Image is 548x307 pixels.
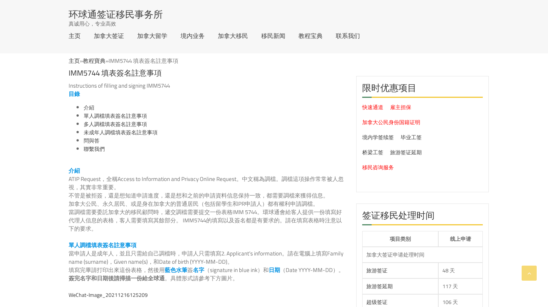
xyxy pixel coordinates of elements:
[69,273,165,284] strong: 簽完名字和日期後請掃描一份給全球通
[84,128,158,137] a: 未成年人調檔填表簽名註意事項
[366,297,387,307] a: 超级签证
[69,165,80,176] strong: 介紹
[366,281,393,291] a: 旅游签延期
[84,119,147,129] a: 多人調檔填表簽名註意事項
[84,103,94,112] a: 介紹
[69,9,163,19] a: 环球通签证移民事务所
[362,102,383,112] a: 快速通道
[83,55,178,66] span: »
[366,266,387,275] a: 旅游签证
[362,210,483,225] h2: 签证移民处理时间
[69,191,345,200] p: 不管是被拒簽，還是想知道申請進度，還是想和之前的申請資料信息保持一致，都需要調檔來獲得信息。
[362,117,420,127] a: 加拿大公民身份国籍证明
[298,33,323,39] a: 教程宝典
[109,55,178,66] span: IMM5744 填表簽名註意事項
[69,200,345,208] p: 加拿大公民、永久居民、或是身在加拿大的普通居民（包括留學生和PR申請人）都有權利申請調檔。
[69,249,345,266] p: 當申請人是成年人，並且只需給自己調檔時，申請人只需填寫2. Applicant’s information。請在電腦上填寫Family name (surname)，Given name(s)，...
[137,33,167,39] a: 加拿大留学
[69,240,136,251] strong: 單人調檔填表簽名註意事項
[181,33,205,39] a: 境内业务
[362,231,438,247] th: 项目类别
[69,88,80,99] strong: 目錄
[94,33,124,39] a: 加拿大签证
[83,55,106,66] a: 教程寶典
[366,251,479,258] div: 加拿大签证申请处理时间
[69,82,345,90] p: Instructions of filling and signing IMM5744
[84,144,105,154] a: 聯繫我們
[336,33,360,39] a: 联系我们
[69,55,178,66] span: »
[165,264,187,275] span: 藍色水筆
[69,65,345,77] h1: IMM5744 填表簽名註意事項
[269,264,280,275] strong: 日期
[84,111,147,121] a: 單人調檔填表簽名註意事項
[261,33,285,39] a: 移民新闻
[218,33,248,39] a: 加拿大移民
[390,102,411,112] a: 雇主担保
[69,20,116,27] span: 真诚用心，专业高效
[69,175,345,191] p: ATIP Request，全稱Access to Information and Privacy Online Request。中文稱為調檔。調檔這項操作常常被人忽視，其實非常重要。
[362,132,394,142] a: 境内学签续签
[69,266,345,283] p: 填寫完畢請打印出來這份表格，然後用 簽 （signature in blue ink）和 （Date YYYY-MM-DD）。 。具體形式請參考下方圖片。
[69,290,148,300] a: WeChat-Image_20211216125209
[84,136,99,146] a: 問與答
[193,264,204,275] span: 名字
[522,266,537,281] a: Go to Top
[362,147,383,157] a: 桥梁工签
[69,208,345,233] p: 當調檔需要委託加拿大的移民顧問時，遞交調檔需要提交一份表格IMM 5744。環球通會給客人提供一份填寫好代理人信息的表格，客人需要填寫其餘部分。 IMM5744的填寫以及簽名都是有要求的。請在填...
[362,163,394,172] a: 移民咨询服务
[438,231,483,247] th: 线上申请
[69,33,81,39] a: 主页
[69,55,80,66] a: 主页
[438,278,483,294] td: 117 天
[390,147,422,157] a: 旅游签证延期
[438,263,483,278] td: 48 天
[362,82,483,98] h2: 限时优惠项目
[401,132,422,142] a: 毕业工签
